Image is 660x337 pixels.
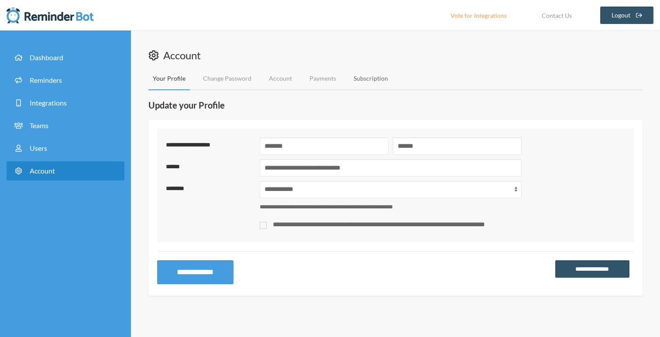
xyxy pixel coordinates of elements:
[30,144,47,152] span: Users
[7,116,124,135] a: Teams
[30,76,62,84] span: Reminders
[148,67,190,90] a: Your Profile
[199,67,256,90] a: Change Password
[148,99,643,111] h2: Update your Profile
[349,67,392,90] a: Subscription
[7,139,124,158] a: Users
[305,67,340,90] a: Payments
[148,48,643,63] h1: Account
[265,67,296,90] a: Account
[440,7,518,24] a: Vote for Integrations
[531,7,583,24] a: Contact Us
[7,7,94,24] img: Reminder Bot
[30,53,63,61] span: Dashboard
[7,48,124,67] a: Dashboard
[7,71,124,90] a: Reminders
[7,161,124,180] a: Account
[7,93,124,112] a: Integrations
[30,121,48,129] span: Teams
[30,167,55,175] span: Account
[600,7,654,24] a: Logout
[30,99,67,107] span: Integrations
